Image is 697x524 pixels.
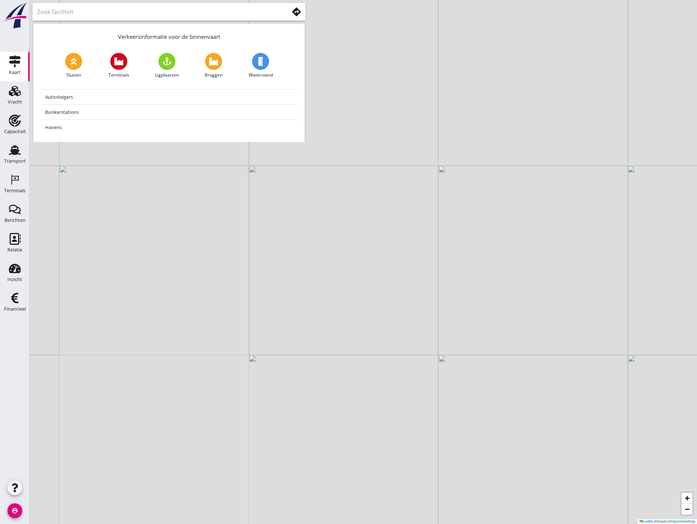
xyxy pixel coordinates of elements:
[37,6,278,18] input: Zoek faciliteit
[8,99,22,104] div: Vracht
[4,129,26,134] div: Capaciteit
[7,503,22,518] i: account_circle
[249,72,273,78] span: Waterstand
[9,70,21,75] div: Kaart
[4,218,26,223] div: Berichten
[681,504,693,515] a: Zoom out
[249,53,273,78] a: Waterstand
[4,159,26,163] div: Transport
[7,247,22,252] div: Relatie
[45,123,293,132] div: Havens
[657,520,669,523] a: Mapbox
[4,307,26,311] div: Financieel
[65,53,82,78] a: Sluizen
[45,92,293,101] div: Autosteigers
[205,72,222,78] span: Bruggen
[205,53,222,78] a: Bruggen
[681,493,693,504] a: Zoom in
[1,2,28,29] img: logo-small.a267ee39.svg
[45,108,293,116] div: Bunkerstations
[155,53,179,78] a: Ligplaatsen
[671,520,695,523] a: OpenStreetMap
[685,493,690,503] span: +
[685,504,690,514] span: −
[638,519,697,524] div: © ©
[155,72,179,78] span: Ligplaatsen
[7,277,22,282] div: Inzicht
[108,72,129,78] span: Terminals
[4,188,26,193] div: Terminals
[33,24,305,47] div: Verkeersinformatie voor de binnenvaart
[66,72,81,78] span: Sluizen
[108,53,129,78] a: Terminals
[640,520,653,523] a: Leaflet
